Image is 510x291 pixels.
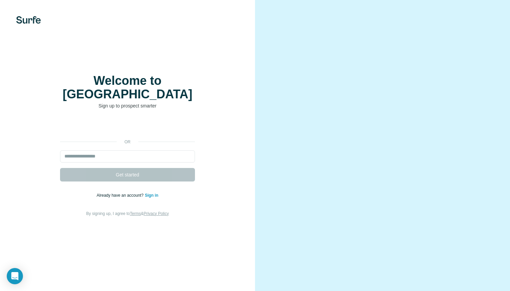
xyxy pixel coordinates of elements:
a: Sign in [145,193,158,198]
span: By signing up, I agree to & [86,211,169,216]
img: Surfe's logo [16,16,41,24]
div: Open Intercom Messenger [7,268,23,284]
iframe: Sign in with Google Button [57,119,198,134]
a: Privacy Policy [144,211,169,216]
h1: Welcome to [GEOGRAPHIC_DATA] [60,74,195,101]
p: or [117,139,138,145]
a: Terms [130,211,141,216]
p: Sign up to prospect smarter [60,102,195,109]
span: Already have an account? [97,193,145,198]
